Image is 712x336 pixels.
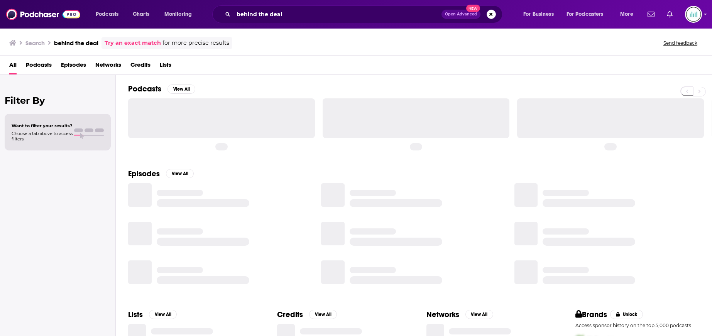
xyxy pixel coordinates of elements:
a: Lists [160,59,171,74]
span: New [466,5,480,12]
h2: Networks [426,310,459,319]
button: open menu [90,8,129,20]
a: Try an exact match [105,39,161,47]
button: open menu [159,8,202,20]
img: Podchaser - Follow, Share and Rate Podcasts [6,7,80,22]
span: More [620,9,633,20]
a: Credits [130,59,151,74]
div: Search podcasts, credits, & more... [220,5,510,23]
span: Podcasts [96,9,118,20]
button: open menu [518,8,563,20]
a: Show notifications dropdown [644,8,658,21]
button: View All [166,169,194,178]
a: PodcastsView All [128,84,195,94]
span: Monitoring [164,9,192,20]
h2: Episodes [128,169,160,179]
h3: Search [25,39,45,47]
span: For Business [523,9,554,20]
a: EpisodesView All [128,169,194,179]
a: Episodes [61,59,86,74]
button: Show profile menu [685,6,702,23]
button: Unlock [610,310,643,319]
a: ListsView All [128,310,177,319]
p: Access sponsor history on the top 5,000 podcasts. [575,322,700,328]
button: View All [149,310,177,319]
h2: Lists [128,310,143,319]
span: Open Advanced [445,12,477,16]
a: CreditsView All [277,310,337,319]
h3: behind the deal [54,39,98,47]
img: User Profile [685,6,702,23]
a: Podcasts [26,59,52,74]
input: Search podcasts, credits, & more... [233,8,441,20]
a: NetworksView All [426,310,493,319]
button: open menu [561,8,615,20]
span: Want to filter your results? [12,123,73,128]
h2: Filter By [5,95,111,106]
a: Charts [128,8,154,20]
span: Choose a tab above to access filters. [12,131,73,142]
button: View All [309,310,337,319]
a: All [9,59,17,74]
span: For Podcasters [567,9,604,20]
a: Show notifications dropdown [664,8,676,21]
h2: Brands [575,310,607,319]
a: Networks [95,59,121,74]
button: Send feedback [661,40,700,46]
button: open menu [615,8,643,20]
h2: Credits [277,310,303,319]
h2: Podcasts [128,84,161,94]
span: for more precise results [162,39,229,47]
button: View All [167,84,195,94]
button: Open AdvancedNew [441,10,480,19]
span: Logged in as podglomerate [685,6,702,23]
span: Charts [133,9,149,20]
button: View All [465,310,493,319]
